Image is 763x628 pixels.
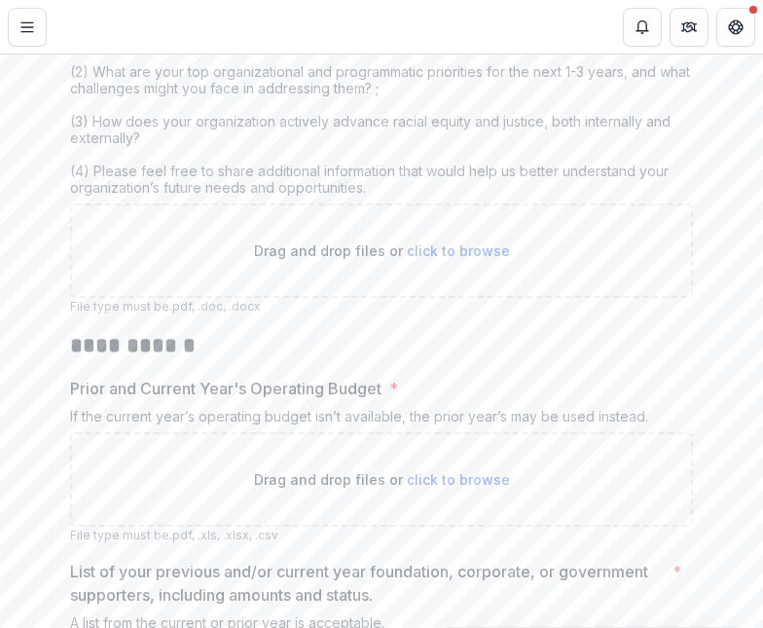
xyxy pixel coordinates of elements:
[407,242,510,259] span: click to browse
[70,560,665,607] p: List of your previous and/or current year foundation, corporate, or government supporters, includ...
[670,8,708,47] button: Partners
[254,240,510,261] p: Drag and drop files or
[70,298,693,315] p: File type must be .pdf, .doc, .docx
[716,8,755,47] button: Get Help
[254,469,510,490] p: Drag and drop files or
[623,8,662,47] button: Notifications
[70,408,693,432] div: If the current year’s operating budget isn’t available, the prior year’s may be used instead.
[70,527,693,544] p: File type must be .pdf, .xls, .xlsx, .csv
[70,377,381,400] p: Prior and Current Year's Operating Budget
[407,471,510,488] span: click to browse
[8,8,47,47] button: Toggle Menu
